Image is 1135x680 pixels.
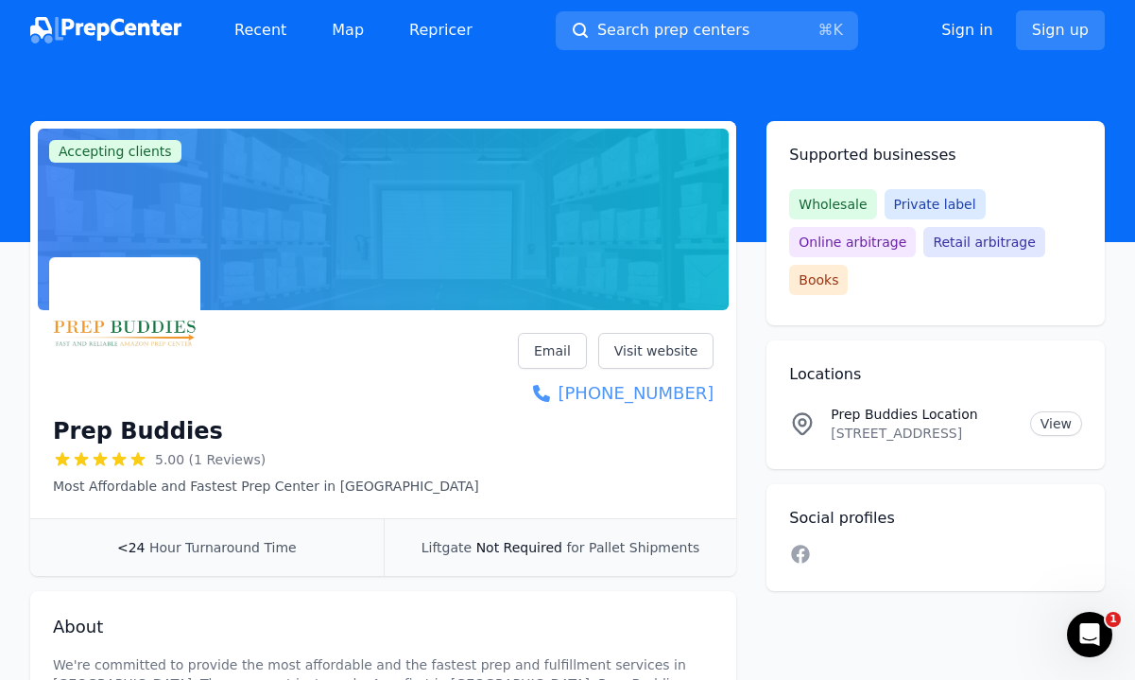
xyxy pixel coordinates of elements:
a: View [1030,411,1082,436]
iframe: Intercom live chat [1067,612,1112,657]
kbd: K [833,21,843,39]
a: Repricer [394,11,488,49]
img: PrepCenter [30,17,181,44]
span: for Pallet Shipments [566,540,699,555]
span: Search prep centers [597,19,749,42]
span: Books [789,265,848,295]
span: Liftgate [421,540,472,555]
a: Visit website [598,333,714,369]
p: Prep Buddies Location [831,405,1014,424]
button: Search prep centers⌘K [556,11,858,50]
span: Hour Turnaround Time [149,540,297,555]
span: 5.00 (1 Reviews) [155,450,266,469]
span: <24 [117,540,146,555]
p: [STREET_ADDRESS] [831,424,1014,443]
h2: Locations [789,363,1082,386]
a: Recent [219,11,301,49]
span: Online arbitrage [789,227,916,257]
span: 1 [1106,612,1121,627]
a: Email [518,333,587,369]
h2: Social profiles [789,507,1082,530]
h2: Supported businesses [789,144,1082,166]
a: [PHONE_NUMBER] [518,380,714,407]
span: Accepting clients [49,140,181,163]
p: Most Affordable and Fastest Prep Center in [GEOGRAPHIC_DATA] [53,477,479,496]
img: Prep Buddies [53,261,197,405]
h1: Prep Buddies [53,416,223,446]
span: Not Required [476,540,562,555]
kbd: ⌘ [817,21,833,39]
h2: About [53,614,714,640]
a: Sign up [1016,10,1105,50]
span: Private label [885,189,986,219]
span: Wholesale [789,189,876,219]
a: Sign in [941,19,993,42]
span: Retail arbitrage [923,227,1044,257]
a: Map [317,11,379,49]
